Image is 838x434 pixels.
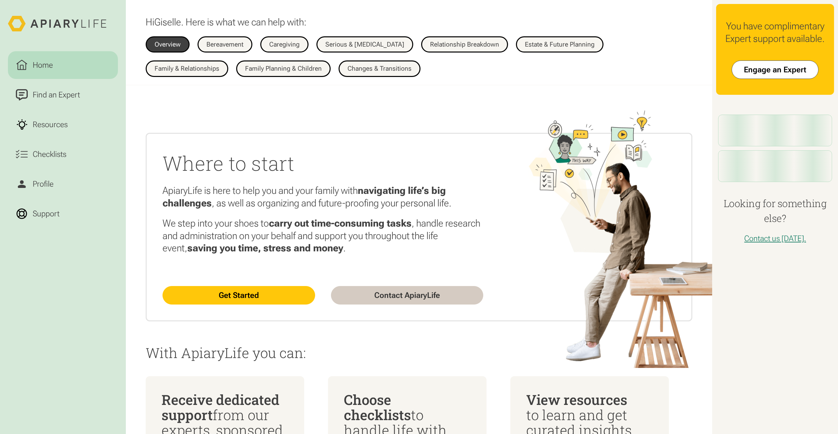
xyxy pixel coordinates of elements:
a: Changes & Transitions [339,60,420,77]
h4: Looking for something else? [716,196,834,226]
a: Contact us [DATE]. [744,234,806,243]
a: Get Started [163,286,315,305]
div: Bereavement [206,41,243,48]
p: ApiaryLife is here to help you and your family with , as well as organizing and future-proofing y... [163,184,484,209]
div: Checklists [31,148,68,160]
div: Serious & [MEDICAL_DATA] [325,41,404,48]
a: Profile [8,170,118,198]
a: Family & Relationships [146,60,228,77]
div: Home [31,59,55,71]
p: We step into your shoes to , handle research and administration on your behalf and support you th... [163,217,484,254]
a: Engage an Expert [732,60,819,79]
p: With ApiaryLife you can: [146,345,693,360]
a: Overview [146,36,190,53]
div: Changes & Transitions [347,65,412,72]
a: Serious & [MEDICAL_DATA] [316,36,413,53]
a: Support [8,200,118,228]
strong: saving you time, stress and money [187,242,343,254]
a: Find an Expert [8,81,118,109]
div: Estate & Future Planning [525,41,595,48]
h2: Where to start [163,150,484,176]
span: Receive dedicated support [162,390,279,424]
div: Family & Relationships [155,65,219,72]
div: Find an Expert [31,89,82,101]
p: Hi . Here is what we can help with: [146,16,307,28]
div: Family Planning & Children [245,65,322,72]
a: Resources [8,111,118,138]
a: Relationship Breakdown [421,36,508,53]
a: Home [8,51,118,79]
a: Checklists [8,140,118,168]
div: You have complimentary Expert support available. [724,20,826,45]
div: Profile [31,178,55,190]
a: Contact ApiaryLife [331,286,484,305]
a: Estate & Future Planning [516,36,603,53]
span: Giselle [154,16,181,28]
span: View resources [526,390,627,409]
div: Support [31,208,61,220]
a: Bereavement [198,36,252,53]
div: Relationship Breakdown [430,41,499,48]
a: Caregiving [260,36,309,53]
a: Family Planning & Children [236,60,331,77]
div: Caregiving [269,41,300,48]
strong: navigating life’s big challenges [163,185,446,209]
div: Resources [31,119,70,130]
span: Choose checklists [344,390,411,424]
strong: carry out time-consuming tasks [269,217,412,229]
